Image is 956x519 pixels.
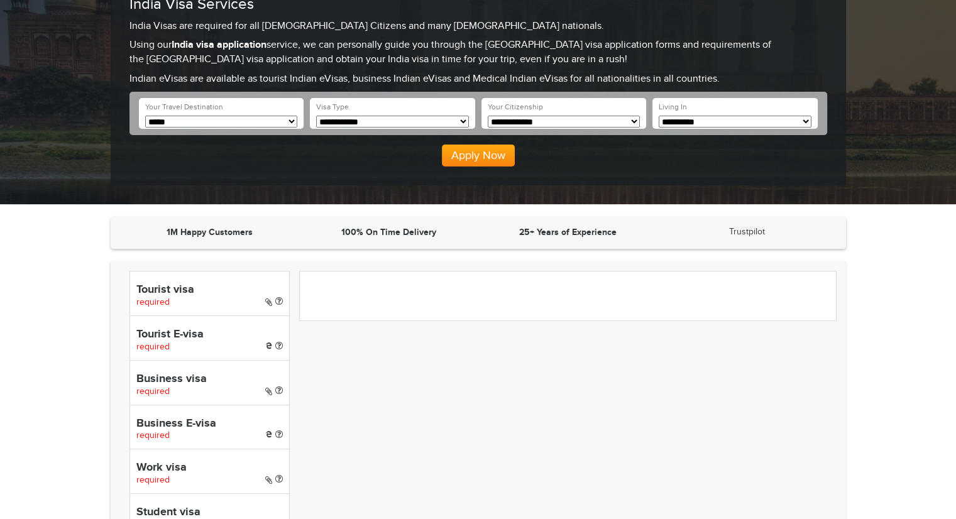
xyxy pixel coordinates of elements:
i: e-Visa [266,431,272,437]
p: Using our service, we can personally guide you through the [GEOGRAPHIC_DATA] visa application for... [129,38,827,67]
h4: Business E-visa [136,418,283,430]
strong: 25+ Years of Experience [519,227,617,238]
h4: Student visa [136,506,283,519]
h4: Business visa [136,373,283,386]
strong: 100% On Time Delivery [341,227,436,238]
p: India Visas are required for all [DEMOGRAPHIC_DATA] Citizens and many [DEMOGRAPHIC_DATA] nationals. [129,19,827,34]
i: Paper Visa [265,387,272,396]
span: required [136,386,170,396]
i: Paper Visa [265,476,272,484]
label: Your Travel Destination [145,102,223,112]
p: Indian eVisas are available as tourist Indian eVisas, business Indian eVisas and Medical Indian e... [129,72,827,87]
strong: 1M Happy Customers [167,227,253,238]
label: Living In [659,102,687,112]
a: Trustpilot [729,227,765,237]
span: required [136,475,170,485]
label: Visa Type [316,102,349,112]
h4: Tourist E-visa [136,329,283,341]
i: For travel to India for tourist purposes i.e. recreation, sightseeing, casual visit to meet frien... [275,297,283,305]
span: required [136,342,170,352]
span: required [136,430,170,440]
span: required [136,297,170,307]
h4: Work visa [136,462,283,474]
label: Your Citizenship [488,102,543,112]
strong: India visa application [172,39,266,51]
i: e-Visa [266,342,272,349]
h4: Tourist visa [136,284,283,297]
button: Apply Now [442,145,515,167]
i: Paper Visa [265,298,272,307]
